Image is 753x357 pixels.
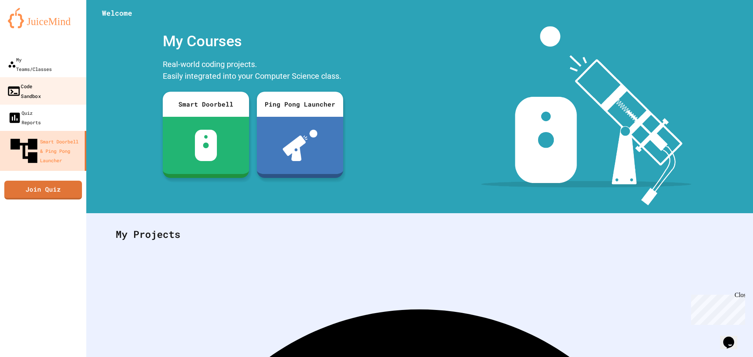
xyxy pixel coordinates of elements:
[688,292,745,325] iframe: chat widget
[159,26,347,56] div: My Courses
[283,130,318,161] img: ppl-with-ball.png
[159,56,347,86] div: Real-world coding projects. Easily integrated into your Computer Science class.
[481,26,691,205] img: banner-image-my-projects.png
[108,219,731,250] div: My Projects
[7,81,41,100] div: Code Sandbox
[720,326,745,349] iframe: chat widget
[257,92,343,117] div: Ping Pong Launcher
[8,108,41,127] div: Quiz Reports
[8,135,82,167] div: Smart Doorbell & Ping Pong Launcher
[163,92,249,117] div: Smart Doorbell
[195,130,217,161] img: sdb-white.svg
[8,8,78,28] img: logo-orange.svg
[4,181,82,199] a: Join Quiz
[8,55,52,74] div: My Teams/Classes
[3,3,54,50] div: Chat with us now!Close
